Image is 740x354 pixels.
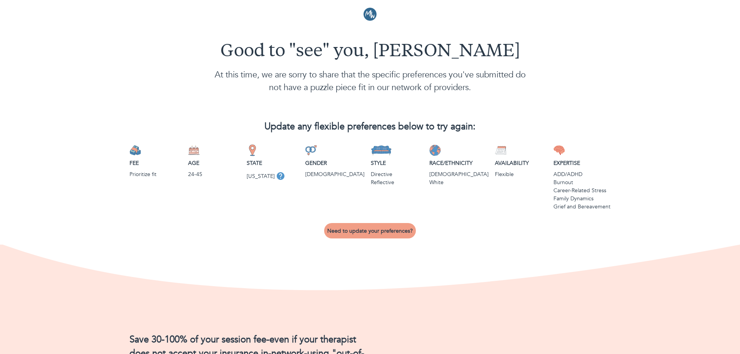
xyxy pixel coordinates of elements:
p: Expertise [553,159,610,167]
p: Directive [371,170,423,178]
p: [US_STATE] [247,172,275,180]
img: Age [188,144,200,156]
span: Need to update your preferences? [327,227,413,235]
img: State [247,144,258,156]
img: Style [371,144,392,156]
p: Race/Ethnicity [429,159,489,167]
button: tooltip [275,170,286,182]
p: Reflective [371,178,423,186]
img: Logo [363,8,377,21]
p: ADD/ADHD [553,170,610,178]
p: Availability [495,159,547,167]
h1: Good to "see" you, [PERSON_NAME] [129,42,610,62]
p: Family Dynamics [553,195,610,203]
p: Fee [129,159,182,167]
img: Fee [129,144,141,156]
p: White [429,178,489,186]
p: Flexible [495,170,547,178]
p: Gender [305,159,365,167]
p: [DEMOGRAPHIC_DATA] [305,170,365,178]
p: Prioritize fit [129,170,182,178]
p: Age [188,159,240,167]
p: Grief and Bereavement [553,203,610,211]
img: Race/Ethnicity [429,144,441,156]
p: 24-45 [188,170,240,178]
p: Style [371,159,423,167]
img: Gender [305,144,317,156]
p: Asian [429,170,489,178]
button: Need to update your preferences? [324,223,416,238]
img: Availability [495,144,506,156]
p: Burnout [553,178,610,186]
p: State [247,159,299,167]
p: Career-Related Stress [553,186,610,195]
p: At this time, we are sorry to share that the specific preferences you've submitted do not have a ... [129,69,610,94]
img: Expertise [553,144,565,156]
h2: Update any flexible preferences below to try again: [129,121,610,133]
